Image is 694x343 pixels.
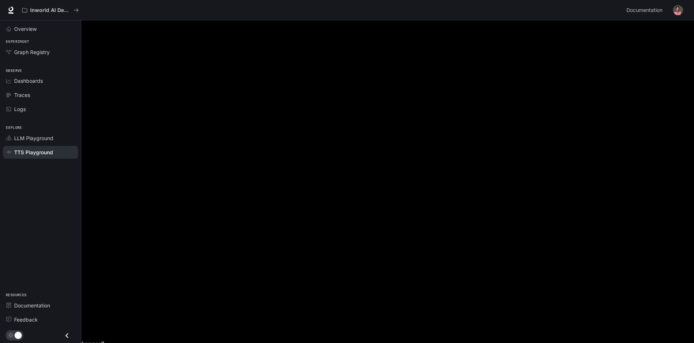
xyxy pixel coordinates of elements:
[626,6,662,15] span: Documentation
[19,3,82,17] button: All workspaces
[30,7,71,13] p: Inworld AI Demos
[624,3,668,17] a: Documentation
[673,5,683,15] img: User avatar
[671,3,685,17] button: User avatar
